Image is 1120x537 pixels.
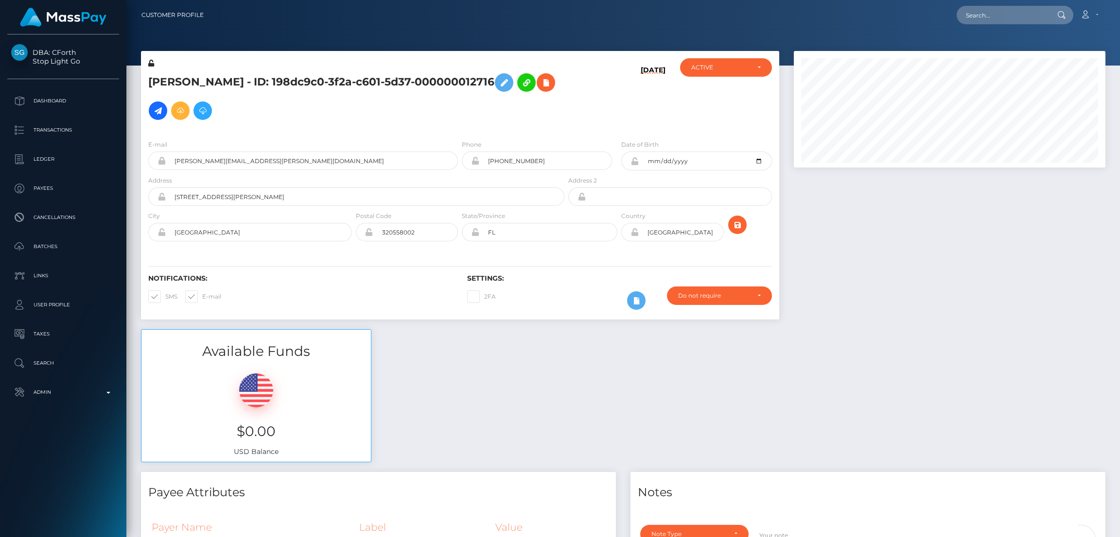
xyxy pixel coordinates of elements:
a: Transactions [7,118,119,142]
h6: [DATE] [641,66,665,128]
label: E-mail [185,290,221,303]
a: Payees [7,176,119,201]
p: Transactions [11,123,115,137]
a: Initiate Payout [149,101,167,120]
h4: Payee Attributes [148,484,609,501]
h3: $0.00 [149,422,364,441]
button: ACTIVE [680,58,772,77]
label: Country [621,212,646,220]
a: User Profile [7,293,119,317]
a: Batches [7,235,119,259]
a: Taxes [7,322,119,346]
p: User Profile [11,298,115,312]
input: Search... [957,6,1048,24]
p: Payees [11,181,115,196]
label: SMS [148,290,177,303]
label: City [148,212,160,220]
p: Search [11,356,115,370]
p: Dashboard [11,94,115,108]
p: Taxes [11,327,115,341]
label: E-mail [148,140,167,149]
p: Cancellations [11,210,115,225]
a: Cancellations [7,205,119,230]
h3: Available Funds [141,342,371,361]
button: Do not require [667,286,772,305]
div: Do not require [678,292,750,300]
h4: Notes [638,484,1098,501]
a: Dashboard [7,89,119,113]
a: Admin [7,380,119,404]
h6: Settings: [467,274,771,283]
div: USD Balance [141,361,371,462]
h6: Notifications: [148,274,453,283]
p: Admin [11,385,115,400]
p: Links [11,268,115,283]
a: Customer Profile [141,5,204,25]
label: 2FA [467,290,496,303]
h5: [PERSON_NAME] - ID: 198dc9c0-3f2a-c601-5d37-000000012716 [148,68,559,125]
img: Stop Light Go [11,44,28,61]
a: Search [7,351,119,375]
label: Phone [462,140,481,149]
span: DBA: CForth Stop Light Go [7,48,119,66]
a: Ledger [7,147,119,171]
label: Address [148,176,172,185]
p: Batches [11,239,115,254]
label: Date of Birth [621,140,659,149]
label: State/Province [462,212,505,220]
label: Postal Code [356,212,391,220]
img: MassPay Logo [20,8,106,27]
p: Ledger [11,152,115,167]
div: ACTIVE [691,64,750,71]
img: USD.png [239,373,273,407]
a: Links [7,264,119,288]
label: Address 2 [568,176,597,185]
